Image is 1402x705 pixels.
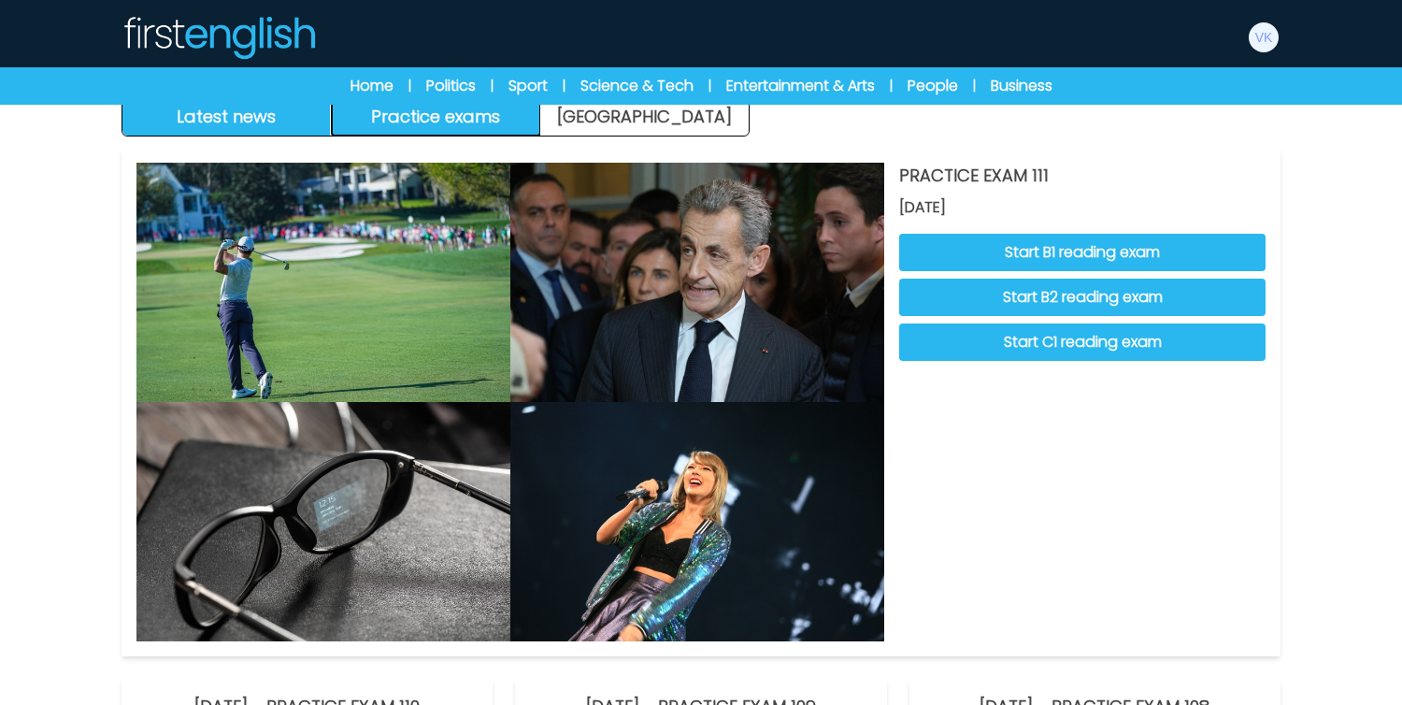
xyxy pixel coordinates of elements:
a: Politics [426,75,476,97]
span: | [708,77,711,95]
img: PRACTICE EXAM 111 [510,163,884,402]
span: | [491,77,494,95]
button: Start B1 reading exam [899,234,1266,271]
button: Practice exams [332,98,541,136]
img: Logo [122,15,316,60]
a: Science & Tech [580,75,694,97]
a: Entertainment & Arts [726,75,875,97]
h3: PRACTICE EXAM 111 [899,163,1266,189]
button: Start B2 reading exam [899,279,1266,316]
span: [DATE] [899,196,1266,219]
img: PRACTICE EXAM 111 [510,402,884,641]
button: Latest news [122,98,332,136]
span: | [973,77,976,95]
img: PRACTICE EXAM 111 [136,402,510,641]
span: | [890,77,893,95]
img: Vanessa Nicole Krol [1249,22,1279,52]
button: Start C1 reading exam [899,324,1266,361]
img: PRACTICE EXAM 111 [136,163,510,402]
a: Sport [508,75,548,97]
a: [GEOGRAPHIC_DATA] [540,98,749,136]
a: People [908,75,958,97]
span: | [408,77,411,95]
a: Home [350,75,393,97]
span: | [563,77,565,95]
a: Business [991,75,1052,97]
